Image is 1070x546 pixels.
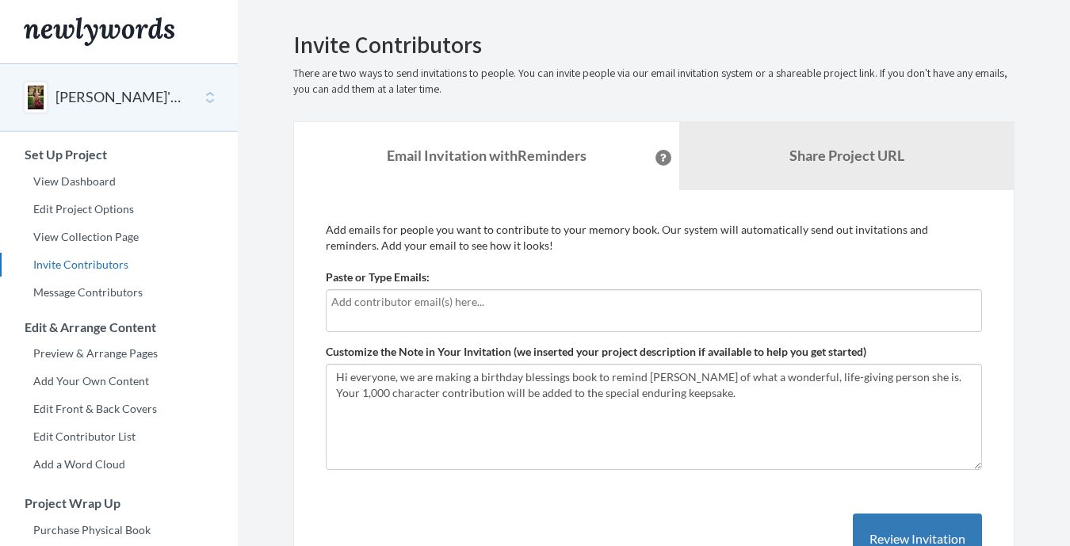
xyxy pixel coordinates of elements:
[24,17,174,46] img: Newlywords logo
[326,364,982,470] textarea: Hi everyone, we are making a birthday blessings book to remind [PERSON_NAME] of what a wonderful,...
[326,269,430,285] label: Paste or Type Emails:
[293,32,1015,58] h2: Invite Contributors
[1,320,238,334] h3: Edit & Arrange Content
[55,87,184,108] button: [PERSON_NAME]'s 50 Blessings
[946,498,1054,538] iframe: Opens a widget where you can chat to one of our agents
[326,344,866,360] label: Customize the Note in Your Invitation (we inserted your project description if available to help ...
[326,222,982,254] p: Add emails for people you want to contribute to your memory book. Our system will automatically s...
[1,147,238,162] h3: Set Up Project
[331,293,976,311] input: Add contributor email(s) here...
[1,496,238,510] h3: Project Wrap Up
[789,147,904,164] b: Share Project URL
[387,147,587,164] strong: Email Invitation with Reminders
[293,66,1015,97] p: There are two ways to send invitations to people. You can invite people via our email invitation ...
